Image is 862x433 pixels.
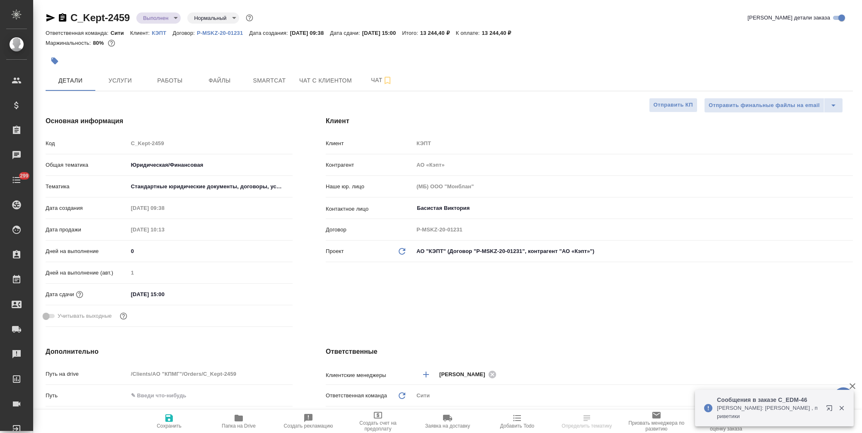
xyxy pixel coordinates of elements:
span: Чат [362,75,402,85]
a: P-MSKZ-20-01231 [197,29,249,36]
span: Заявка на доставку [425,423,470,429]
p: Дней на выполнение (авт.) [46,269,128,277]
p: 13 244,40 ₽ [482,30,517,36]
p: Договор [326,226,414,234]
p: Дата продажи [46,226,128,234]
input: Пустое поле [128,267,293,279]
p: Ответственная команда [326,392,387,400]
h4: Клиент [326,116,853,126]
button: Скопировать ссылку [58,13,68,23]
button: Заявка на доставку [413,410,482,433]
div: Сити [414,389,853,403]
input: Пустое поле [128,202,201,214]
button: Open [848,207,850,209]
p: [DATE] 09:38 [290,30,330,36]
a: 299 [2,170,31,190]
button: Закрыть [833,404,850,412]
input: Пустое поле [414,159,853,171]
a: C_Kept-2459 [70,12,130,23]
div: Стандартные юридические документы, договоры, уставы [128,180,293,194]
div: Выполнен [136,12,181,24]
p: Общая тематика [46,161,128,169]
p: Сити [111,30,130,36]
p: Дата создания: [249,30,290,36]
button: 2197.77 RUB; [106,38,117,49]
h4: Дополнительно [46,347,293,357]
p: КЭПТ [152,30,172,36]
button: Призвать менеджера по развитию [622,410,691,433]
span: 299 [15,172,34,180]
a: КЭПТ [152,29,172,36]
button: 🙏 [833,387,854,408]
p: P-MSKZ-20-01231 [197,30,249,36]
span: [PERSON_NAME] детали заказа [748,14,830,22]
button: Папка на Drive [204,410,274,433]
h4: Основная информация [46,116,293,126]
div: [PERSON_NAME] [439,369,499,379]
p: [PERSON_NAME]: [PERSON_NAME] , приветики [717,404,821,421]
button: Отправить финальные файлы на email [704,98,824,113]
button: Добавить Todo [482,410,552,433]
div: split button [704,98,843,113]
p: Дней на выполнение [46,247,128,255]
span: Отправить финальные файлы на email [709,101,820,110]
span: Отправить КП [654,100,693,110]
button: Определить тематику [552,410,622,433]
input: Пустое поле [414,137,853,149]
p: К оплате: [456,30,482,36]
span: [PERSON_NAME] [439,370,490,379]
h4: Ответственные [326,347,853,357]
p: Дата сдачи: [330,30,362,36]
p: [DATE] 15:00 [362,30,402,36]
p: Дата создания [46,204,128,212]
input: ✎ Введи что-нибудь [128,389,293,401]
button: Создать рекламацию [274,410,343,433]
button: Отправить КП [649,98,697,112]
p: Контактное лицо [326,205,414,213]
button: Выполнен [140,15,171,22]
span: Папка на Drive [222,423,256,429]
div: Выполнен [187,12,239,24]
span: Добавить Todo [500,423,534,429]
button: Создать счет на предоплату [343,410,413,433]
input: Пустое поле [128,137,293,149]
span: Создать счет на предоплату [348,420,408,432]
button: Открыть в новой вкладке [821,400,841,420]
div: АО "КЭПТ" (Договор "P-MSKZ-20-01231", контрагент "АО «Кэпт»") [414,244,853,258]
p: 80% [93,40,106,46]
input: Пустое поле [128,224,201,236]
input: Пустое поле [128,368,293,380]
div: Юридическая/Финансовая [128,158,293,172]
span: Услуги [100,75,140,86]
p: Клиентские менеджеры [326,371,414,379]
p: Ответственная команда: [46,30,111,36]
button: Добавить тэг [46,52,64,70]
input: ✎ Введи что-нибудь [128,245,293,257]
p: Клиент [326,139,414,148]
p: Контрагент [326,161,414,169]
span: Учитывать выходные [58,312,112,320]
button: Сохранить [134,410,204,433]
input: Пустое поле [414,180,853,192]
button: Если добавить услуги и заполнить их объемом, то дата рассчитается автоматически [74,289,85,300]
p: 13 244,40 ₽ [420,30,456,36]
p: Проект [326,247,344,255]
span: Чат с клиентом [299,75,352,86]
span: Определить тематику [562,423,612,429]
button: Скопировать ссылку для ЯМессенджера [46,13,56,23]
p: Клиент: [130,30,152,36]
p: Итого: [402,30,420,36]
button: Open [848,374,850,375]
button: Скопировать ссылку на оценку заказа [691,410,761,433]
p: Наше юр. лицо [326,182,414,191]
button: Выбери, если сб и вс нужно считать рабочими днями для выполнения заказа. [118,311,129,321]
p: Договор: [172,30,197,36]
p: Код [46,139,128,148]
p: Тематика [46,182,128,191]
p: Сообщения в заказе C_EDM-46 [717,396,821,404]
button: Доп статусы указывают на важность/срочность заказа [244,12,255,23]
input: Пустое поле [414,224,853,236]
span: Сохранить [157,423,182,429]
button: Нормальный [191,15,229,22]
svg: Подписаться [383,75,392,85]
